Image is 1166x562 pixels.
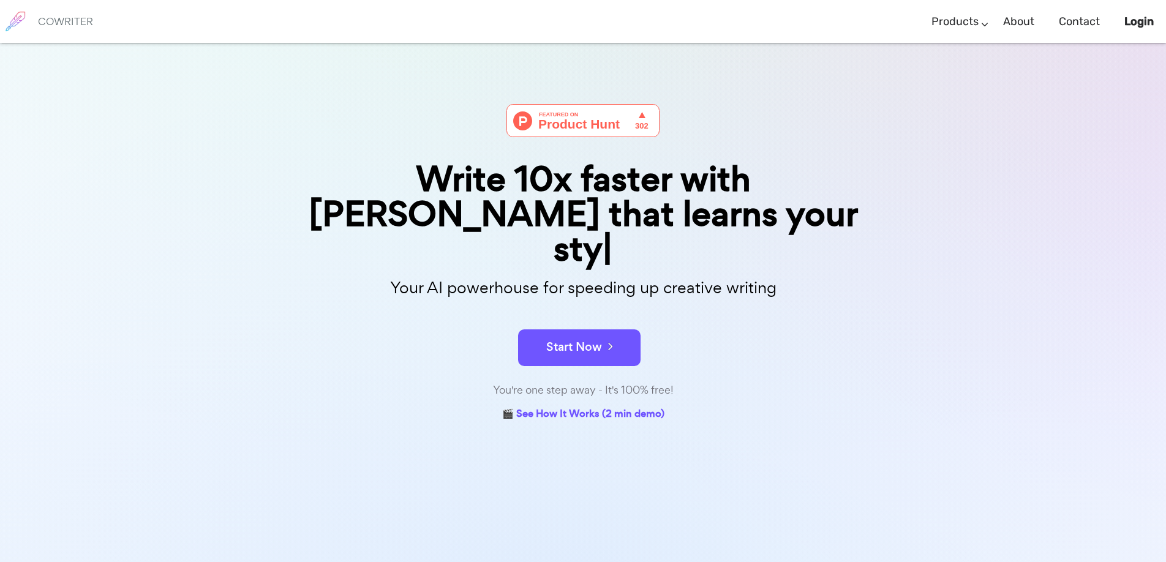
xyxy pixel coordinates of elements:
[1124,4,1154,40] a: Login
[277,162,889,267] div: Write 10x faster with [PERSON_NAME] that learns your sty
[506,104,660,137] img: Cowriter - Your AI buddy for speeding up creative writing | Product Hunt
[277,275,889,301] p: Your AI powerhouse for speeding up creative writing
[518,329,641,366] button: Start Now
[931,4,979,40] a: Products
[1124,15,1154,28] b: Login
[277,381,889,399] div: You're one step away - It's 100% free!
[38,16,93,27] h6: COWRITER
[502,405,664,424] a: 🎬 See How It Works (2 min demo)
[1003,4,1034,40] a: About
[1059,4,1100,40] a: Contact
